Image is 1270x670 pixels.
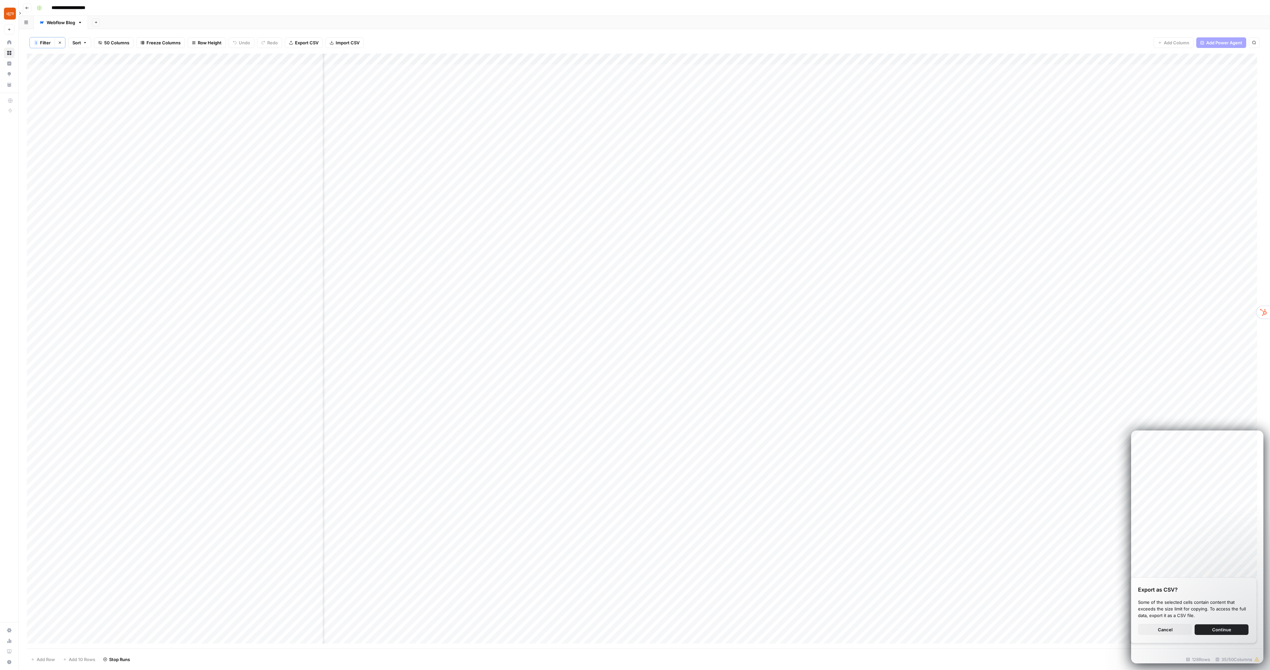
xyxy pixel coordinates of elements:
a: Webflow Blog [34,16,88,29]
span: Row Height [198,39,222,46]
a: Insights [4,58,15,69]
a: Usage [4,636,15,646]
button: Stop Runs [99,654,134,665]
span: 1 [35,40,37,45]
button: Add Row [27,654,59,665]
a: Opportunities [4,69,15,79]
a: Browse [4,48,15,58]
span: Redo [267,39,278,46]
button: Undo [229,37,254,48]
iframe: Intercom live chat [1131,430,1263,663]
button: Redo [257,37,282,48]
span: Sort [72,39,81,46]
img: LETS Logo [4,8,16,20]
button: 1Filter [30,37,55,48]
button: Import CSV [325,37,364,48]
span: Filter [40,39,51,46]
button: Add Power Agent [1196,37,1246,48]
button: Help + Support [4,657,15,667]
span: Stop Runs [109,656,130,663]
a: Learning Hub [4,646,15,657]
span: Freeze Columns [147,39,181,46]
button: Freeze Columns [136,37,185,48]
span: Add 10 Rows [69,656,95,663]
button: Export CSV [285,37,323,48]
div: 1 [34,40,38,45]
button: Workspace: LETS [4,5,15,22]
span: Import CSV [336,39,360,46]
a: Home [4,37,15,48]
span: Export CSV [295,39,318,46]
span: Undo [239,39,250,46]
span: 50 Columns [104,39,129,46]
button: 50 Columns [94,37,134,48]
button: Row Height [188,37,226,48]
span: Add Column [1164,39,1189,46]
button: Add 10 Rows [59,654,99,665]
span: Add Row [37,656,55,663]
a: Settings [4,625,15,636]
div: Webflow Blog [47,19,75,26]
span: Add Power Agent [1206,39,1242,46]
button: Add Column [1154,37,1194,48]
a: Your Data [4,79,15,90]
button: Sort [68,37,91,48]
